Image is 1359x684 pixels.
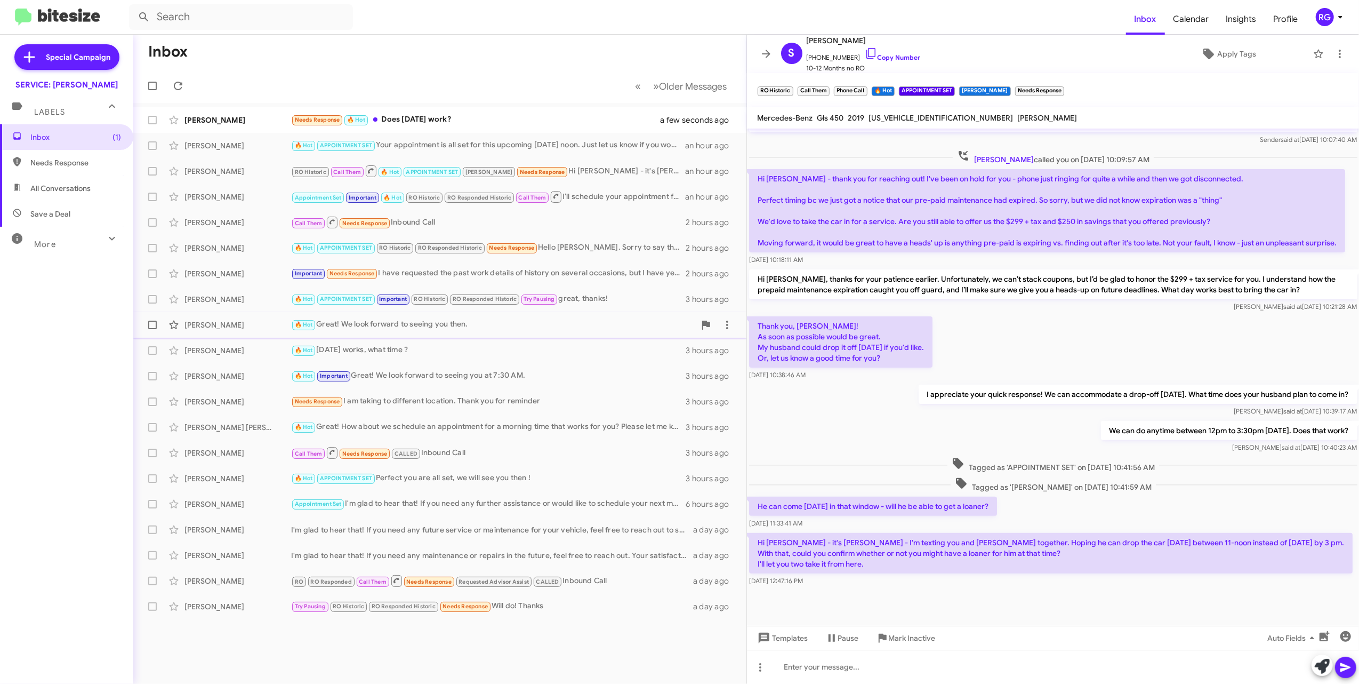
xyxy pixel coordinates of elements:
button: Apply Tags [1148,44,1308,63]
span: Appointment Set [295,500,342,507]
span: Call Them [295,450,323,457]
button: Mark Inactive [867,629,944,648]
span: Needs Response [342,220,388,227]
span: Auto Fields [1267,629,1318,648]
button: Previous [629,75,648,97]
span: Tagged as '[PERSON_NAME]' on [DATE] 10:41:59 AM [950,477,1155,492]
span: (1) [112,132,121,142]
span: S [789,45,795,62]
span: Calendar [1165,4,1218,35]
div: [PERSON_NAME] [184,192,291,202]
div: 3 hours ago [686,345,737,356]
button: Templates [747,629,817,648]
span: 🔥 Hot [295,142,313,149]
div: Inbound Call [291,446,686,459]
span: called you on [DATE] 10:09:57 AM [952,149,1153,165]
span: Needs Response [406,578,452,585]
span: Profile [1265,4,1307,35]
div: a few seconds ago [674,115,738,125]
div: RG [1316,8,1334,26]
span: CALLED [395,450,417,457]
div: Inbound Call [291,216,686,229]
span: Call Them [519,194,546,201]
span: said at [1281,136,1299,144]
span: Save a Deal [30,209,70,219]
small: Needs Response [1015,86,1064,96]
div: [PERSON_NAME] [184,320,291,330]
div: [PERSON_NAME] [184,576,291,586]
span: 🔥 Hot [347,116,365,123]
div: 3 hours ago [686,371,737,381]
div: Great! We look forward to seeing you then. [291,319,695,331]
div: [PERSON_NAME] [184,371,291,381]
div: I’ll schedule your appointment for [DATE] at 9 AM. Thank you! If you have any other requests or n... [291,190,685,203]
div: [PERSON_NAME] [184,550,291,561]
div: [PERSON_NAME] [184,268,291,279]
p: Hi [PERSON_NAME] - thank you for reaching out! I've been on hold for you - phone just ringing for... [749,169,1345,252]
h1: Inbox [148,43,188,60]
div: a day ago [692,576,738,586]
span: [PHONE_NUMBER] [807,47,921,63]
span: APPOINTMENT SET [406,169,459,176]
span: Older Messages [660,81,727,92]
div: I'm glad to hear that! If you need any future service or maintenance for your vehicle, feel free ... [291,524,692,535]
span: Sender [DATE] 10:07:40 AM [1260,136,1357,144]
span: CALLED [536,578,559,585]
span: Special Campaign [46,52,111,62]
span: Mercedes-Benz [758,113,813,123]
button: Pause [817,629,867,648]
p: He can come [DATE] in that window - will he be able to get a loaner? [749,497,997,516]
span: RO [295,578,303,585]
div: [PERSON_NAME] [184,243,291,253]
span: APPOINTMENT SET [320,244,372,251]
p: We can do anytime between 12pm to 3:30pm [DATE]. Does that work? [1100,421,1357,440]
div: [PERSON_NAME] [184,345,291,356]
span: [PERSON_NAME] [1018,113,1077,123]
div: I am taking to different location. Thank you for reminder [291,395,686,408]
span: RO Historic [379,244,411,251]
span: Needs Response [295,116,340,123]
div: Inbound Call [291,574,692,587]
span: Needs Response [329,270,375,277]
span: Templates [755,629,808,648]
div: [PERSON_NAME] [184,524,291,535]
div: an hour ago [685,192,737,202]
a: Copy Number [865,53,921,61]
div: 2 hours ago [686,217,737,228]
small: APPOINTMENT SET [899,86,955,96]
span: RO Responded Historic [372,603,436,610]
span: Insights [1218,4,1265,35]
small: 🔥 Hot [872,86,895,96]
span: RO Responded [310,578,351,585]
div: Your appointment is all set for this upcoming [DATE] noon. Just let us know if you would like a l... [291,139,685,152]
span: [PERSON_NAME] [DATE] 10:39:17 AM [1234,407,1357,415]
div: [PERSON_NAME] [184,499,291,510]
span: 🔥 Hot [295,372,313,379]
div: 3 hours ago [686,294,737,305]
span: RO Historic [409,194,440,201]
span: RO Responded Historic [453,296,517,303]
small: Phone Call [834,86,867,96]
div: 3 hours ago [686,396,737,407]
span: Try Pausing [295,603,326,610]
span: 10-12 Months no RO [807,63,921,74]
span: 🔥 Hot [295,475,313,482]
p: Thank you, [PERSON_NAME]! As soon as possible would be great. My husband could drop it off [DATE]... [749,316,932,368]
div: [PERSON_NAME] [184,217,291,228]
div: I'm glad to hear that! If you need any further assistance or would like to schedule your next mai... [291,498,686,510]
div: [DATE] works, what time ? [291,344,686,356]
span: 🔥 Hot [295,347,313,354]
span: Mark Inactive [889,629,936,648]
div: I'm glad to hear that! If you need any maintenance or repairs in the future, feel free to reach o... [291,550,692,561]
div: [PERSON_NAME] [184,396,291,407]
button: Auto Fields [1259,629,1327,648]
span: [US_VEHICLE_IDENTIFICATION_NUMBER] [869,113,1014,123]
div: a day ago [692,550,738,561]
span: Apply Tags [1217,44,1256,63]
span: 🔥 Hot [295,424,313,431]
span: 🔥 Hot [295,296,313,303]
span: Needs Response [295,398,340,405]
span: Important [295,270,323,277]
span: [PERSON_NAME] [807,34,921,47]
small: RO Historic [758,86,793,96]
